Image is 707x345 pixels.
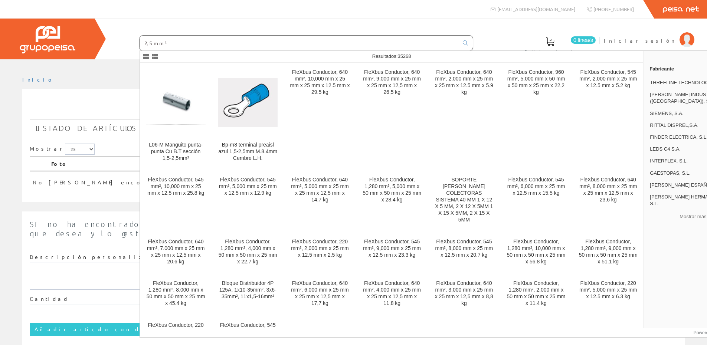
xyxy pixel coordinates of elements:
div: L06-M Manguito punta-punta Cu B.T sección 1,5-2,5mm² [146,142,206,162]
span: Resultados: [372,53,411,59]
div: FleXbus Conductor, 220 mm², 4,000 mm x 25 mm x 12.5 mm x 5.1 kg [146,322,206,342]
input: Buscar ... [140,36,458,50]
a: FleXbus Conductor, 545 mm², 2,000 mm x 25 mm x 12.5 mm x 5.2 kg [572,63,644,170]
div: FleXbus Conductor, 640 mm², 6.000 mm x 25 mm x 25 mm x 12,5 mm x 17,7 kg [290,280,350,307]
div: FleXbus Conductor, 220 mm², 2,000 mm x 25 mm x 12.5 mm x 2.5 kg [290,239,350,259]
a: Inicio [22,76,54,83]
div: FleXbus Conductor, 1,280 mm², 8,000 mm x 50 mm x 50 mm x 25 mm x 45.4 kg [146,280,206,307]
div: FleXbus Conductor, 1,280 mm², 5,000 mm x 50 mm x 50 mm x 25 mm x 28.4 kg [362,177,422,203]
div: FleXbus Conductor, 960 mm², 5.000 mm x 50 mm x 50 mm x 25 mm x 22,2 kg [506,69,566,96]
div: FleXbus Conductor, 1,280 mm², 10,000 mm x 50 mm x 50 mm x 25 mm x 56.8 kg [506,239,566,265]
span: Iniciar sesión [604,37,676,44]
a: FleXbus Conductor, 640 mm², 4.000 mm x 25 mm x 25 mm x 12,5 mm x 11,8 kg [356,274,428,315]
a: FleXbus Conductor, 960 mm², 5.000 mm x 50 mm x 50 mm x 25 mm x 22,2 kg [500,63,572,170]
a: Iniciar sesión [604,31,694,38]
div: FleXbus Conductor, 545 mm², 7,000 mm x 25 mm x 12.5 mm x 18.1 kg [218,322,278,342]
div: FleXbus Conductor, 640 mm², 9.000 mm x 25 mm x 25 mm x 12,5 mm x 26,5 kg [362,69,422,96]
a: FleXbus Conductor, 640 mm², 6.000 mm x 25 mm x 25 mm x 12,5 mm x 17,7 kg [284,274,356,315]
a: FleXbus Conductor, 545 mm², 10,000 mm x 25 mm x 12.5 mm x 25.8 kg [140,171,212,232]
img: Bp-m8 terminal preaisl azul 1,5-2,5mm M.8.4mm Cembre L.H. [218,78,278,126]
div: FleXbus Conductor, 545 mm², 2,000 mm x 25 mm x 12.5 mm x 5.2 kg [578,69,638,89]
label: Descripción personalizada [30,253,161,261]
a: L06-M Manguito punta-punta Cu B.T sección 1,5-2,5mm² L06-M Manguito punta-punta Cu B.T sección 1,... [140,63,212,170]
label: Cantidad [30,295,69,303]
a: Bloque Distribuidor 4P 125A, 1x10-35mm², 3x6-35mm², 11x1,5-16mm² [212,274,284,315]
span: [PHONE_NUMBER] [593,6,634,12]
div: FleXbus Conductor, 640 mm², 4.000 mm x 25 mm x 25 mm x 12,5 mm x 11,8 kg [362,280,422,307]
img: Grupo Peisa [20,26,75,53]
div: FleXbus Conductor, 545 mm², 10,000 mm x 25 mm x 12.5 mm x 25.8 kg [146,177,206,197]
a: FleXbus Conductor, 545 mm², 6,000 mm x 25 mm x 12.5 mm x 15.5 kg [500,171,572,232]
div: Bp-m8 terminal preaisl azul 1,5-2,5mm M.8.4mm Cembre L.H. [218,142,278,162]
a: FleXbus Conductor, 640 mm², 10,000 mm x 25 mm x 25 mm x 12.5 mm x 29.5 kg [284,63,356,170]
td: No [PERSON_NAME] encontrado artículos, pruebe con otra búsqueda [30,171,617,189]
span: 0 línea/s [571,36,596,44]
div: FleXbus Conductor, 545 mm², 6,000 mm x 25 mm x 12.5 mm x 15.5 kg [506,177,566,197]
div: Bloque Distribuidor 4P 125A, 1x10-35mm², 3x6-35mm², 11x1,5-16mm² [218,280,278,300]
a: FleXbus Conductor, 220 mm², 5,000 mm x 25 mm x 12.5 mm x 6.3 kg [572,274,644,315]
span: Si no ha encontrado algún artículo en nuestro catálogo introduzca aquí la cantidad y la descripci... [30,220,676,238]
a: FleXbus Conductor, 545 mm², 5,000 mm x 25 mm x 12.5 mm x 12.9 kg [212,171,284,232]
div: FleXbus Conductor, 545 mm², 9,000 mm x 25 mm x 12.5 mm x 23.3 kg [362,239,422,259]
div: FleXbus Conductor, 640 mm², 5.000 mm x 25 mm x 25 mm x 12,5 mm x 14,7 kg [290,177,350,203]
div: FleXbus Conductor, 1,280 mm², 4,000 mm x 50 mm x 50 mm x 25 mm x 22.7 kg [218,239,278,265]
h1: 2,5mm²multifilar [30,101,677,116]
div: FleXbus Conductor, 640 mm², 10,000 mm x 25 mm x 25 mm x 12.5 mm x 29.5 kg [290,69,350,96]
div: FleXbus Conductor, 640 mm², 2,000 mm x 25 mm x 25 mm x 12.5 mm x 5.9 kg [434,69,494,96]
a: FleXbus Conductor, 545 mm², 9,000 mm x 25 mm x 12.5 mm x 23.3 kg [356,233,428,274]
a: FleXbus Conductor, 640 mm², 8.000 mm x 25 mm x 25 mm x 12,5 mm x 23,6 kg [572,171,644,232]
a: FleXbus Conductor, 1,280 mm², 4,000 mm x 50 mm x 50 mm x 25 mm x 22.7 kg [212,233,284,274]
a: FleXbus Conductor, 1,280 mm², 2,000 mm x 50 mm x 50 mm x 25 mm x 11.4 kg [500,274,572,315]
a: FleXbus Conductor, 1,280 mm², 9,000 mm x 50 mm x 50 mm x 25 mm x 51.1 kg [572,233,644,274]
div: FleXbus Conductor, 220 mm², 5,000 mm x 25 mm x 12.5 mm x 6.3 kg [578,280,638,300]
a: Listado de artículos [30,119,143,137]
div: SOPORTE [PERSON_NAME] COLECTORAS SISTEMA 40 MM 1 X 12 X 5 MM, 2 X 12 X 5MM 1 X 15 X 5MM, 2 X 15 X... [434,177,494,223]
input: Añadir artículo con descripción personalizada [30,323,272,335]
a: FleXbus Conductor, 220 mm², 2,000 mm x 25 mm x 12.5 mm x 2.5 kg [284,233,356,274]
a: FleXbus Conductor, 545 mm², 8,000 mm x 25 mm x 12.5 mm x 20.7 kg [428,233,500,274]
a: FleXbus Conductor, 1,280 mm², 5,000 mm x 50 mm x 50 mm x 25 mm x 28.4 kg [356,171,428,232]
a: FleXbus Conductor, 1,280 mm², 8,000 mm x 50 mm x 50 mm x 25 mm x 45.4 kg [140,274,212,315]
a: SOPORTE [PERSON_NAME] COLECTORAS SISTEMA 40 MM 1 X 12 X 5 MM, 2 X 12 X 5MM 1 X 15 X 5MM, 2 X 15 X... [428,171,500,232]
div: FleXbus Conductor, 545 mm², 5,000 mm x 25 mm x 12.5 mm x 12.9 kg [218,177,278,197]
div: FleXbus Conductor, 545 mm², 8,000 mm x 25 mm x 12.5 mm x 20.7 kg [434,239,494,259]
a: FleXbus Conductor, 640 mm², 3.000 mm x 25 mm x 25 mm x 12,5 mm x 8,8 kg [428,274,500,315]
div: FleXbus Conductor, 1,280 mm², 9,000 mm x 50 mm x 50 mm x 25 mm x 51.1 kg [578,239,638,265]
th: Foto [48,157,617,171]
div: FleXbus Conductor, 640 mm², 3.000 mm x 25 mm x 25 mm x 12,5 mm x 8,8 kg [434,280,494,307]
a: FleXbus Conductor, 640 mm², 7.000 mm x 25 mm x 25 mm x 12,5 mm x 20,6 kg [140,233,212,274]
a: FleXbus Conductor, 640 mm², 2,000 mm x 25 mm x 25 mm x 12.5 mm x 5.9 kg [428,63,500,170]
span: [EMAIL_ADDRESS][DOMAIN_NAME] [497,6,575,12]
span: Pedido actual [525,47,575,55]
div: FleXbus Conductor, 1,280 mm², 2,000 mm x 50 mm x 50 mm x 25 mm x 11.4 kg [506,280,566,307]
a: FleXbus Conductor, 1,280 mm², 10,000 mm x 50 mm x 50 mm x 25 mm x 56.8 kg [500,233,572,274]
select: Mostrar [65,144,95,155]
img: L06-M Manguito punta-punta Cu B.T sección 1,5-2,5mm² [146,80,206,125]
label: Mostrar [30,144,95,155]
a: FleXbus Conductor, 640 mm², 9.000 mm x 25 mm x 25 mm x 12,5 mm x 26,5 kg [356,63,428,170]
a: FleXbus Conductor, 640 mm², 5.000 mm x 25 mm x 25 mm x 12,5 mm x 14,7 kg [284,171,356,232]
a: Bp-m8 terminal preaisl azul 1,5-2,5mm M.8.4mm Cembre L.H. Bp-m8 terminal preaisl azul 1,5-2,5mm M... [212,63,284,170]
div: FleXbus Conductor, 640 mm², 7.000 mm x 25 mm x 25 mm x 12,5 mm x 20,6 kg [146,239,206,265]
div: FleXbus Conductor, 640 mm², 8.000 mm x 25 mm x 25 mm x 12,5 mm x 23,6 kg [578,177,638,203]
span: 35268 [397,53,411,59]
